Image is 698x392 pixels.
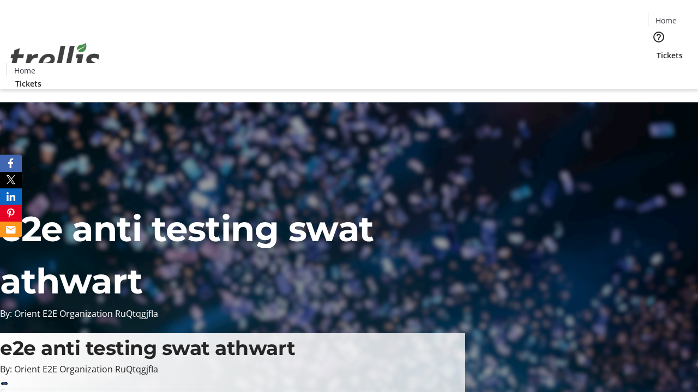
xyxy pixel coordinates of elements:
img: Orient E2E Organization RuQtqgjfIa's Logo [7,31,104,85]
span: Home [655,15,677,26]
span: Tickets [657,50,683,61]
a: Tickets [648,50,691,61]
a: Home [648,15,683,26]
button: Cart [648,61,670,83]
a: Tickets [7,78,50,89]
span: Home [14,65,35,76]
span: Tickets [15,78,41,89]
button: Help [648,26,670,48]
a: Home [7,65,42,76]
